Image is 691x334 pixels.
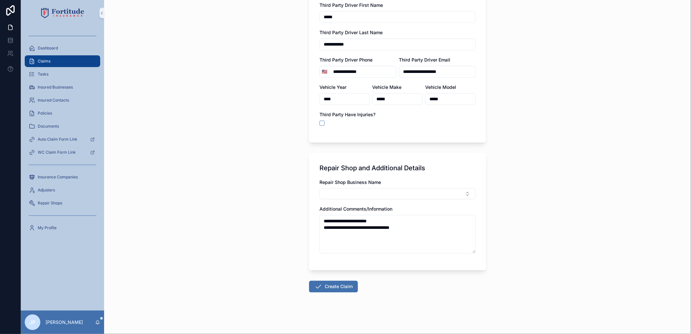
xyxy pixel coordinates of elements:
span: WC Claim Form Link [38,150,76,155]
span: Documents [38,124,59,129]
span: Insured Businesses [38,85,73,90]
a: Insured Businesses [25,81,100,93]
a: WC Claim Form Link [25,146,100,158]
a: Tasks [25,68,100,80]
h1: Repair Shop and Additional Details [319,163,425,173]
a: Documents [25,120,100,132]
a: Claims [25,55,100,67]
span: Adjusters [38,188,55,193]
a: Dashboard [25,42,100,54]
a: Insurance Companies [25,171,100,183]
span: Claims [38,59,50,64]
span: Repair Shops [38,201,62,206]
span: Repair Shop Business Name [319,179,381,185]
span: Dashboard [38,46,58,51]
span: Third Party Driver Last Name [319,30,383,35]
span: Third Party Have Injuries? [319,112,375,117]
img: App logo [41,8,84,18]
a: Auto Claim Form Link [25,133,100,145]
a: Repair Shops [25,197,100,209]
span: Auto Claim Form Link [38,137,77,142]
button: Create Claim [309,281,358,292]
span: Additional Comments/Information [319,206,392,212]
button: Select Button [319,188,476,199]
a: Insured Contacts [25,94,100,106]
span: Policies [38,111,52,116]
span: Vehicle Model [425,84,456,90]
span: 🇺🇸 [322,68,327,75]
a: My Profile [25,222,100,234]
span: Vehicle Year [319,84,346,90]
span: Insured Contacts [38,98,69,103]
a: Policies [25,107,100,119]
span: Vehicle Make [373,84,402,90]
span: JP [30,318,36,326]
a: Adjusters [25,184,100,196]
span: Tasks [38,72,48,77]
button: Select Button [320,66,329,77]
span: Third Party Driver First Name [319,2,383,8]
div: scrollable content [21,26,104,242]
span: Third Party Driver Email [399,57,450,63]
span: Insurance Companies [38,174,78,180]
p: [PERSON_NAME] [46,319,83,326]
span: Third Party Driver Phone [319,57,373,63]
span: My Profile [38,225,57,230]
